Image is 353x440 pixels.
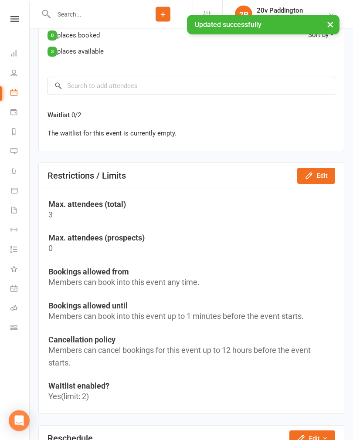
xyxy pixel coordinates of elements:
input: Search... [51,8,133,20]
td: Max. attendees (prospects) [48,234,334,243]
a: Reports [10,123,30,142]
td: Bookings allowed until [48,301,334,311]
div: 2P [235,6,252,23]
a: Class kiosk mode [10,319,30,338]
td: Yes [48,391,334,403]
div: 20v Paddington [257,14,303,22]
input: Search to add attendees [48,77,335,95]
div: Waitlist [48,108,335,122]
td: Members can book into this event up to 1 minutes before the event starts. [48,311,334,323]
td: 3 [48,209,334,222]
div: 3 [48,47,57,57]
td: Max. attendees (total) [48,200,334,209]
button: × [322,15,338,34]
span: 0/2 [71,112,81,119]
td: Waitlist enabled? [48,382,334,391]
a: Calendar [10,84,30,103]
span: (limit: 2) [61,392,89,401]
div: 20v Paddington [257,7,303,14]
a: People [10,64,30,84]
a: Roll call kiosk mode [10,299,30,319]
div: Open Intercom Messenger [9,410,30,431]
td: Bookings allowed from [48,267,334,277]
div: Restrictions / Limits [48,171,126,181]
div: The waitlist for this event is currently empty. [48,129,335,139]
a: What's New [10,260,30,280]
a: Product Sales [10,182,30,201]
span: places available [57,48,104,56]
td: Cancellation policy [48,335,334,345]
div: Updated successfully [187,15,339,34]
button: Edit [297,168,335,184]
a: Payments [10,103,30,123]
td: 0 [48,243,334,255]
a: General attendance kiosk mode [10,280,30,299]
td: Members can book into this event any time. [48,277,334,289]
a: Dashboard [10,44,30,64]
td: Members can cancel bookings for this event up to 12 hours before the event starts. [48,345,334,370]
